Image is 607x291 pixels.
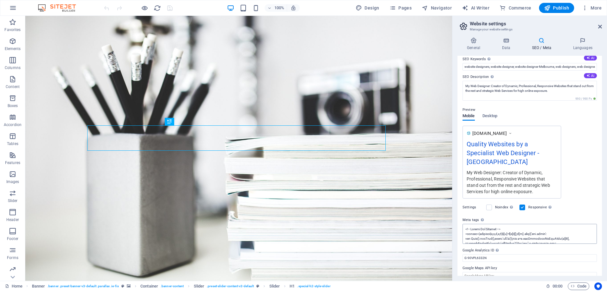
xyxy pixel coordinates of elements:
[47,282,119,290] span: . banner .preset-banner-v3-default .parallax .ie-fix
[387,3,414,13] button: Pages
[571,282,586,290] span: Code
[274,4,284,12] h6: 100%
[6,84,20,89] p: Content
[8,198,18,203] p: Slider
[463,112,475,121] span: Mobile
[579,3,604,13] button: More
[7,236,18,241] p: Footer
[8,103,18,108] p: Boxes
[462,5,489,11] span: AI Writer
[463,264,597,272] label: Google Maps API key
[5,46,21,51] p: Elements
[500,5,531,11] span: Commerce
[463,106,475,114] p: Preview
[470,27,589,32] h3: Manage your website settings
[290,282,295,290] span: Click to select. Double-click to edit
[467,169,557,195] div: My Web Designer: Creator of Dynamic, Professional, Responsive Websites that stand out from the re...
[32,282,331,290] nav: breadcrumb
[553,282,562,290] span: 00 00
[297,282,330,290] span: . special-h2-style-slider
[6,179,19,184] p: Images
[467,139,557,169] div: Quality Websites by a Specialist Web Designer - [GEOGRAPHIC_DATA]
[154,4,161,12] i: Reload page
[4,27,21,32] p: Favorites
[463,55,597,63] label: SEO Keywords
[546,282,563,290] h6: Session time
[467,131,471,135] img: logo.png
[265,4,287,12] button: 100%
[594,282,602,290] button: Usercentrics
[6,217,19,222] p: Header
[269,282,280,290] span: Click to select. Double-click to edit
[7,141,18,146] p: Tables
[584,73,597,78] button: SEO Description
[539,3,574,13] button: Publish
[161,282,184,290] span: . banner-content
[353,3,382,13] div: Design (Ctrl+Alt+Y)
[463,73,597,81] label: SEO Description
[544,5,569,11] span: Publish
[194,282,205,290] span: Click to select. Double-click to edit
[141,4,148,12] button: Click here to leave preview mode and continue editing
[7,255,18,260] p: Forms
[463,254,597,262] input: G-1A2B3C456
[584,55,597,60] button: SEO Keywords
[291,5,296,11] i: On resize automatically adjust zoom level to fit chosen device.
[457,37,492,51] h4: General
[463,247,597,254] label: Google Analytics ID
[36,4,84,12] img: Editor Logo
[522,37,563,51] h4: SEO / Meta
[492,37,522,51] h4: Data
[389,5,412,11] span: Pages
[582,5,602,11] span: More
[256,284,259,288] i: This element is a customizable preset
[463,216,597,224] label: Meta tags
[472,130,507,136] span: [DOMAIN_NAME]
[5,160,20,165] p: Features
[528,204,553,211] label: Responsive
[5,65,21,70] p: Columns
[127,284,131,288] i: This element contains a background
[568,282,589,290] button: Code
[121,284,124,288] i: This element is a customizable preset
[459,3,492,13] button: AI Writer
[495,204,516,211] label: Noindex
[470,21,602,27] h2: Website settings
[5,282,22,290] a: Click to cancel selection. Double-click to open Pages
[482,112,498,121] span: Desktop
[4,122,21,127] p: Accordion
[463,204,483,211] label: Settings
[140,282,158,290] span: Click to select. Double-click to edit
[419,3,454,13] button: Navigator
[463,272,597,280] input: Google Maps API key...
[563,37,602,51] h4: Languages
[356,5,379,11] span: Design
[574,97,597,101] span: 990 / 990 Px
[207,282,254,290] span: . preset-slider-content-v3-default
[497,3,534,13] button: Commerce
[32,282,45,290] span: Click to select. Double-click to edit
[463,114,497,126] div: Preview
[353,3,382,13] button: Design
[422,5,452,11] span: Navigator
[557,284,558,288] span: :
[153,4,161,12] button: reload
